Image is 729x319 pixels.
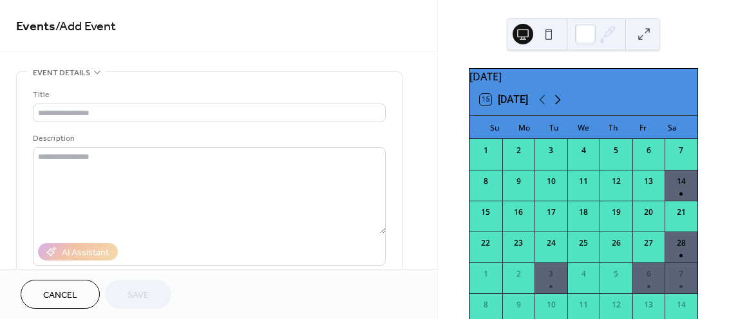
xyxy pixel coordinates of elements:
div: Fr [628,116,658,139]
div: 11 [578,299,589,311]
div: 12 [611,176,622,187]
div: 19 [611,206,622,218]
div: 5 [611,145,622,156]
div: Description [33,132,383,145]
div: 7 [676,145,687,156]
div: Title [33,88,383,102]
div: 10 [545,176,557,187]
div: 5 [611,268,622,280]
div: 17 [545,206,557,218]
div: 9 [513,176,524,187]
div: 22 [480,237,491,249]
div: 14 [676,176,687,187]
div: 6 [643,268,654,280]
div: 9 [513,299,524,311]
div: We [569,116,598,139]
div: 7 [676,268,687,280]
span: / Add Event [55,14,116,39]
div: 8 [480,299,491,311]
div: [DATE] [469,69,697,84]
div: 8 [480,176,491,187]
div: Tu [539,116,569,139]
button: 15[DATE] [475,91,533,109]
div: 1 [480,145,491,156]
div: 2 [513,268,524,280]
div: Su [480,116,509,139]
div: 24 [545,237,557,249]
div: 3 [545,145,557,156]
div: 11 [578,176,589,187]
div: 27 [643,237,654,249]
div: 18 [578,206,589,218]
div: 21 [676,206,687,218]
span: Event details [33,66,90,80]
div: 13 [643,299,654,311]
div: 12 [611,299,622,311]
div: Th [598,116,628,139]
div: 4 [578,268,589,280]
div: 15 [480,206,491,218]
div: Mo [509,116,539,139]
div: 1 [480,268,491,280]
div: 25 [578,237,589,249]
div: 4 [578,145,589,156]
div: 26 [611,237,622,249]
div: Sa [658,116,687,139]
div: 16 [513,206,524,218]
div: 6 [643,145,654,156]
div: 23 [513,237,524,249]
div: 13 [643,176,654,187]
div: 20 [643,206,654,218]
div: 10 [545,299,557,311]
button: Cancel [21,280,100,309]
a: Events [16,14,55,39]
div: 14 [676,299,687,311]
div: 3 [545,268,557,280]
div: 28 [676,237,687,249]
div: 2 [513,145,524,156]
span: Cancel [43,289,77,302]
